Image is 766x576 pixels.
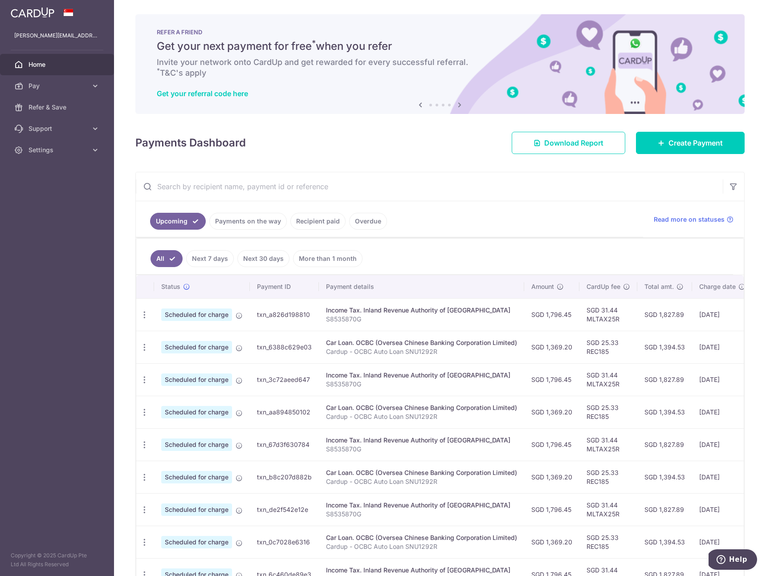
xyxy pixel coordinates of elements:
[637,461,692,493] td: SGD 1,394.53
[579,428,637,461] td: SGD 31.44 MLTAX25R
[579,363,637,396] td: SGD 31.44 MLTAX25R
[579,298,637,331] td: SGD 31.44 MLTAX25R
[587,282,620,291] span: CardUp fee
[326,542,517,551] p: Cardup - OCBC Auto Loan SNU1292R
[319,275,524,298] th: Payment details
[135,135,246,151] h4: Payments Dashboard
[699,282,736,291] span: Charge date
[29,103,87,112] span: Refer & Save
[326,533,517,542] div: Car Loan. OCBC (Oversea Chinese Banking Corporation Limited)
[29,124,87,133] span: Support
[250,526,319,558] td: txn_0c7028e6316
[29,146,87,154] span: Settings
[161,406,232,418] span: Scheduled for charge
[250,396,319,428] td: txn_aa894850102
[326,445,517,454] p: S8535870G
[326,338,517,347] div: Car Loan. OCBC (Oversea Chinese Banking Corporation Limited)
[250,275,319,298] th: Payment ID
[524,298,579,331] td: SGD 1,796.45
[326,501,517,510] div: Income Tax. Inland Revenue Authority of [GEOGRAPHIC_DATA]
[326,468,517,477] div: Car Loan. OCBC (Oversea Chinese Banking Corporation Limited)
[637,428,692,461] td: SGD 1,827.89
[654,215,725,224] span: Read more on statuses
[157,89,248,98] a: Get your referral code here
[161,282,180,291] span: Status
[290,213,346,230] a: Recipient paid
[524,331,579,363] td: SGD 1,369.20
[14,31,100,40] p: [PERSON_NAME][EMAIL_ADDRESS][DOMAIN_NAME]
[637,526,692,558] td: SGD 1,394.53
[161,503,232,516] span: Scheduled for charge
[654,215,733,224] a: Read more on statuses
[150,213,206,230] a: Upcoming
[186,250,234,267] a: Next 7 days
[326,306,517,315] div: Income Tax. Inland Revenue Authority of [GEOGRAPHIC_DATA]
[579,396,637,428] td: SGD 25.33 REC185
[250,298,319,331] td: txn_a826d198810
[544,138,603,148] span: Download Report
[579,461,637,493] td: SGD 25.33 REC185
[512,132,625,154] a: Download Report
[636,132,745,154] a: Create Payment
[250,331,319,363] td: txn_6388c629e03
[326,371,517,380] div: Income Tax. Inland Revenue Authority of [GEOGRAPHIC_DATA]
[151,250,183,267] a: All
[157,57,723,78] h6: Invite your network onto CardUp and get rewarded for every successful referral. T&C's apply
[692,526,753,558] td: [DATE]
[668,138,723,148] span: Create Payment
[524,363,579,396] td: SGD 1,796.45
[579,331,637,363] td: SGD 25.33 REC185
[692,396,753,428] td: [DATE]
[161,341,232,353] span: Scheduled for charge
[161,471,232,483] span: Scheduled for charge
[29,81,87,90] span: Pay
[637,363,692,396] td: SGD 1,827.89
[326,510,517,519] p: S8535870G
[250,493,319,526] td: txn_de2f542e12e
[135,14,745,114] img: RAF banner
[326,403,517,412] div: Car Loan. OCBC (Oversea Chinese Banking Corporation Limited)
[637,396,692,428] td: SGD 1,394.53
[524,396,579,428] td: SGD 1,369.20
[524,461,579,493] td: SGD 1,369.20
[524,428,579,461] td: SGD 1,796.45
[237,250,289,267] a: Next 30 days
[326,380,517,389] p: S8535870G
[161,373,232,386] span: Scheduled for charge
[637,493,692,526] td: SGD 1,827.89
[326,566,517,575] div: Income Tax. Inland Revenue Authority of [GEOGRAPHIC_DATA]
[531,282,554,291] span: Amount
[250,363,319,396] td: txn_3c72aeed647
[326,436,517,445] div: Income Tax. Inland Revenue Authority of [GEOGRAPHIC_DATA]
[692,461,753,493] td: [DATE]
[692,298,753,331] td: [DATE]
[326,412,517,421] p: Cardup - OCBC Auto Loan SNU1292R
[326,315,517,324] p: S8535870G
[349,213,387,230] a: Overdue
[11,7,54,18] img: CardUp
[692,331,753,363] td: [DATE]
[692,493,753,526] td: [DATE]
[157,39,723,53] h5: Get your next payment for free when you refer
[524,493,579,526] td: SGD 1,796.45
[161,438,232,451] span: Scheduled for charge
[250,428,319,461] td: txn_67d3f630784
[293,250,363,267] a: More than 1 month
[326,347,517,356] p: Cardup - OCBC Auto Loan SNU1292R
[326,477,517,486] p: Cardup - OCBC Auto Loan SNU1292R
[637,298,692,331] td: SGD 1,827.89
[644,282,674,291] span: Total amt.
[250,461,319,493] td: txn_b8c207d882b
[579,526,637,558] td: SGD 25.33 REC185
[709,549,757,572] iframe: Opens a widget where you can find more information
[161,308,232,321] span: Scheduled for charge
[209,213,287,230] a: Payments on the way
[157,28,723,36] p: REFER A FRIEND
[692,363,753,396] td: [DATE]
[692,428,753,461] td: [DATE]
[579,493,637,526] td: SGD 31.44 MLTAX25R
[637,331,692,363] td: SGD 1,394.53
[161,536,232,548] span: Scheduled for charge
[29,60,87,69] span: Home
